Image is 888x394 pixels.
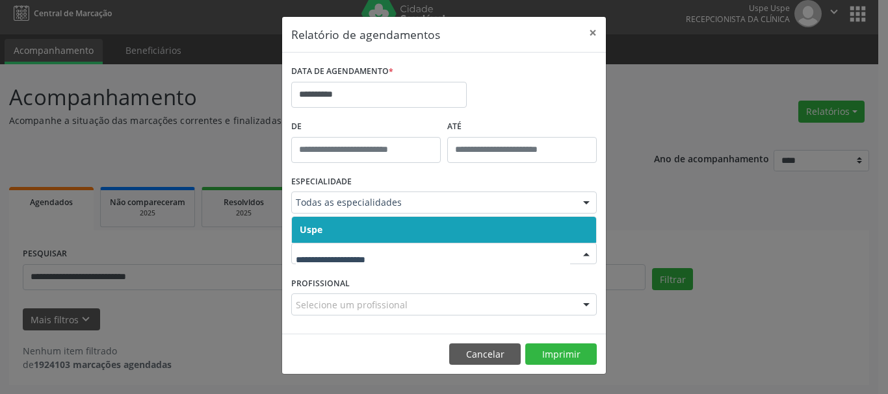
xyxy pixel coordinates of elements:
h5: Relatório de agendamentos [291,26,440,43]
button: Close [580,17,606,49]
button: Imprimir [525,343,597,365]
label: ESPECIALIDADE [291,172,352,192]
label: ATÉ [447,117,597,137]
label: PROFISSIONAL [291,273,350,293]
label: De [291,117,441,137]
span: Todas as especialidades [296,196,570,209]
button: Cancelar [449,343,521,365]
span: Selecione um profissional [296,298,408,312]
label: DATA DE AGENDAMENTO [291,62,393,82]
span: Uspe [300,223,322,236]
